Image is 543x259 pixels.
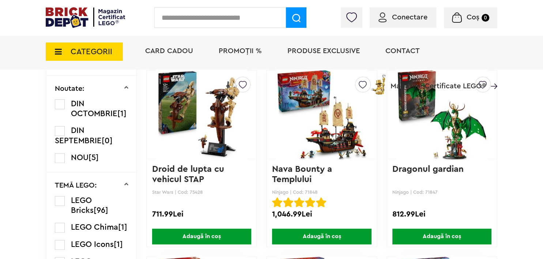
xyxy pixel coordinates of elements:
a: Droid de lupta cu vehicul STAP [152,165,226,184]
a: Adaugă în coș [387,229,497,244]
p: Ninjago | Cod: 71848 [272,189,371,195]
a: Dragonul gardian [392,165,464,174]
p: Star Wars | Cod: 75428 [152,189,251,195]
span: [96] [94,206,108,214]
a: Produse exclusive [287,47,360,55]
img: Nava Bounty a Templului [276,63,367,166]
span: LEGO Bricks [71,196,94,214]
small: 0 [482,14,489,22]
img: Evaluare cu stele [283,197,293,207]
a: PROMOȚII % [219,47,262,55]
span: LEGO Icons [71,240,114,248]
a: Adaugă în coș [147,229,256,244]
span: [1] [118,223,127,231]
img: Evaluare cu stele [305,197,315,207]
img: Dragonul gardian [396,63,487,166]
a: Nava Bounty a Templului [272,165,334,184]
span: [0] [102,137,113,145]
img: Evaluare cu stele [272,197,282,207]
span: [1] [114,240,123,248]
span: DIN SEPTEMBRIE [55,126,102,145]
a: Card Cadou [145,47,193,55]
span: CATEGORII [71,48,112,56]
span: Conectare [392,14,427,21]
img: Droid de lupta cu vehicul STAP [156,63,247,166]
a: Adaugă în coș [267,229,376,244]
p: TEMĂ LEGO: [55,182,97,189]
span: Coș [467,14,479,21]
span: NOU [71,153,88,162]
span: Adaugă în coș [272,229,371,244]
img: Evaluare cu stele [294,197,304,207]
span: DIN OCTOMBRIE [71,100,117,118]
div: 711.99Lei [152,210,251,219]
span: Magazine Certificate LEGO® [391,73,486,90]
p: Ninjago | Cod: 71847 [392,189,491,195]
img: Evaluare cu stele [316,197,326,207]
a: Magazine Certificate LEGO® [486,73,497,80]
span: [5] [88,153,99,162]
span: Adaugă în coș [392,229,491,244]
span: [1] [117,110,127,118]
span: LEGO Chima [71,223,118,231]
div: 812.99Lei [392,210,491,219]
a: Conectare [378,14,427,21]
span: Adaugă în coș [152,229,251,244]
a: Contact [385,47,420,55]
div: 1,046.99Lei [272,210,371,219]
